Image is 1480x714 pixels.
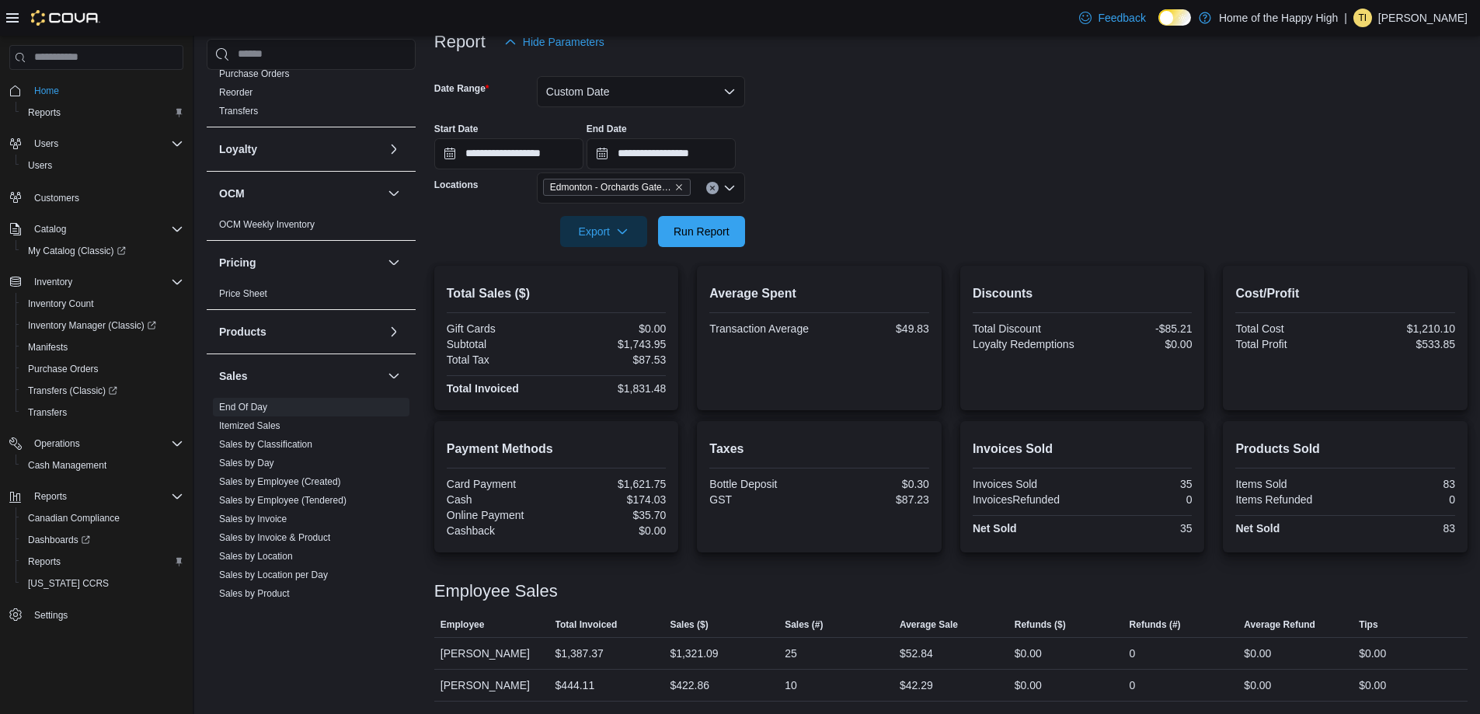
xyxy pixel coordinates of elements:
[16,240,190,262] a: My Catalog (Classic)
[823,478,929,490] div: $0.30
[447,440,667,458] h2: Payment Methods
[723,182,736,194] button: Open list of options
[555,618,618,631] span: Total Invoiced
[587,138,736,169] input: Press the down key to open a popover containing a calendar.
[1244,676,1271,695] div: $0.00
[28,606,74,625] a: Settings
[207,284,416,309] div: Pricing
[219,532,330,543] a: Sales by Invoice & Product
[973,440,1193,458] h2: Invoices Sold
[3,271,190,293] button: Inventory
[22,531,96,549] a: Dashboards
[28,363,99,375] span: Purchase Orders
[219,186,381,201] button: OCM
[3,218,190,240] button: Catalog
[219,495,346,506] a: Sales by Employee (Tendered)
[28,512,120,524] span: Canadian Compliance
[1015,618,1066,631] span: Refunds ($)
[3,433,190,455] button: Operations
[219,68,290,80] span: Purchase Orders
[28,273,183,291] span: Inventory
[207,215,416,240] div: OCM
[1015,676,1042,695] div: $0.00
[22,509,126,528] a: Canadian Compliance
[219,402,267,413] a: End Of Day
[28,605,183,625] span: Settings
[785,618,823,631] span: Sales (#)
[670,676,709,695] div: $422.86
[219,219,315,230] a: OCM Weekly Inventory
[22,574,115,593] a: [US_STATE] CCRS
[22,242,132,260] a: My Catalog (Classic)
[22,456,113,475] a: Cash Management
[28,341,68,354] span: Manifests
[22,531,183,549] span: Dashboards
[1073,2,1151,33] a: Feedback
[434,582,558,601] h3: Employee Sales
[219,475,341,488] span: Sales by Employee (Created)
[22,552,67,571] a: Reports
[1098,10,1145,26] span: Feedback
[16,102,190,124] button: Reports
[537,76,745,107] button: Custom Date
[28,556,61,568] span: Reports
[559,322,666,335] div: $0.00
[219,513,287,525] span: Sales by Invoice
[1349,338,1455,350] div: $533.85
[16,551,190,573] button: Reports
[3,186,190,208] button: Customers
[434,138,583,169] input: Press the down key to open a popover containing a calendar.
[16,507,190,529] button: Canadian Compliance
[823,493,929,506] div: $87.23
[22,360,183,378] span: Purchase Orders
[1235,522,1280,535] strong: Net Sold
[219,288,267,299] a: Price Sheet
[16,293,190,315] button: Inventory Count
[219,457,274,469] span: Sales by Day
[219,287,267,300] span: Price Sheet
[1359,676,1386,695] div: $0.00
[1219,9,1338,27] p: Home of the Happy High
[1085,322,1192,335] div: -$85.21
[1015,644,1042,663] div: $0.00
[1235,322,1342,335] div: Total Cost
[22,403,73,422] a: Transfers
[1085,493,1192,506] div: 0
[709,478,816,490] div: Bottle Deposit
[447,524,553,537] div: Cashback
[219,324,381,340] button: Products
[1235,478,1342,490] div: Items Sold
[447,354,553,366] div: Total Tax
[28,298,94,310] span: Inventory Count
[22,403,183,422] span: Transfers
[543,179,691,196] span: Edmonton - Orchards Gate - Fire & Flower
[16,573,190,594] button: [US_STATE] CCRS
[447,478,553,490] div: Card Payment
[22,294,100,313] a: Inventory Count
[16,380,190,402] a: Transfers (Classic)
[16,402,190,423] button: Transfers
[434,670,549,701] div: [PERSON_NAME]
[28,82,65,100] a: Home
[16,529,190,551] a: Dashboards
[709,440,929,458] h2: Taxes
[31,10,100,26] img: Cova
[441,618,485,631] span: Employee
[219,531,330,544] span: Sales by Invoice & Product
[973,284,1193,303] h2: Discounts
[1359,618,1377,631] span: Tips
[34,276,72,288] span: Inventory
[670,618,708,631] span: Sales ($)
[219,141,257,157] h3: Loyalty
[28,134,183,153] span: Users
[219,551,293,562] a: Sales by Location
[785,644,797,663] div: 25
[28,220,72,239] button: Catalog
[22,103,67,122] a: Reports
[28,487,73,506] button: Reports
[1085,478,1192,490] div: 35
[28,406,67,419] span: Transfers
[28,434,86,453] button: Operations
[22,294,183,313] span: Inventory Count
[1359,9,1367,27] span: TI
